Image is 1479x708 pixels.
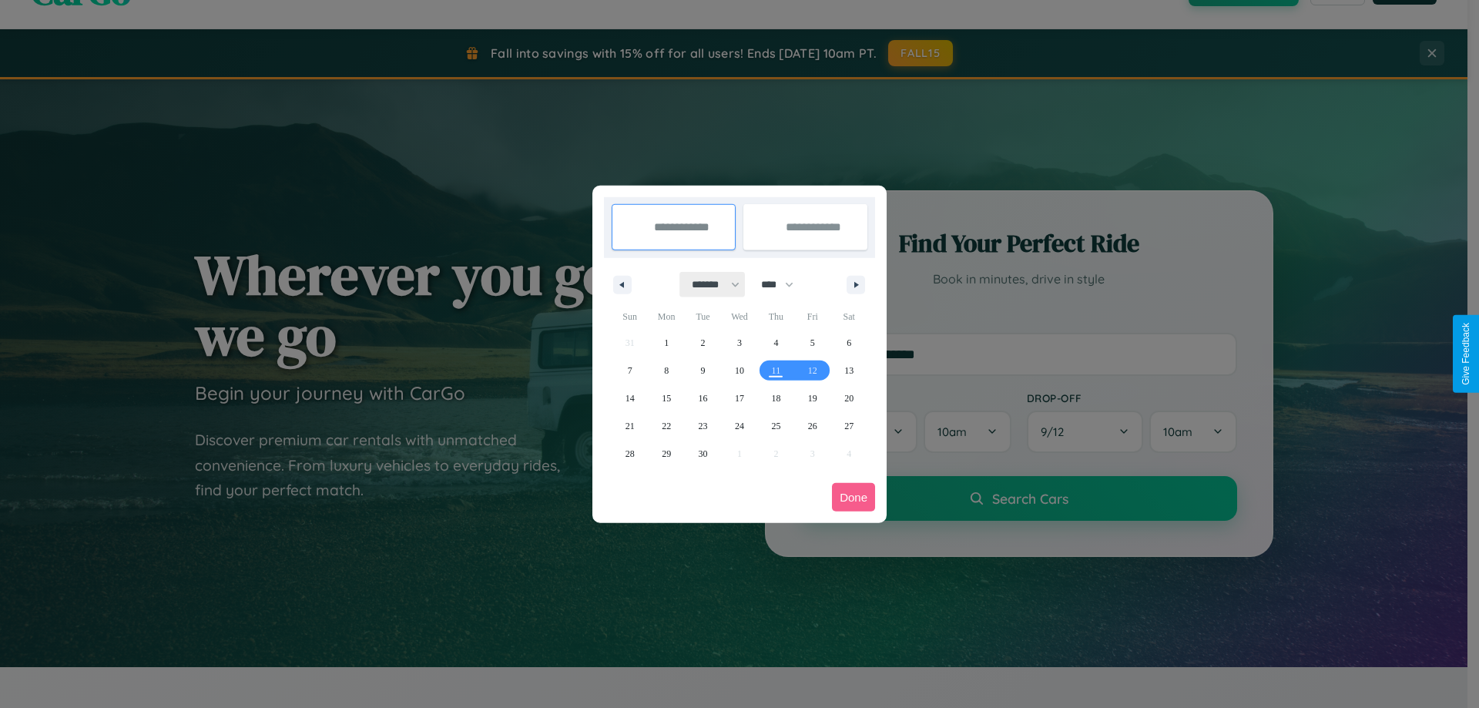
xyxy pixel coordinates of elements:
button: 15 [648,384,684,412]
span: 16 [699,384,708,412]
span: 2 [701,329,706,357]
button: 20 [831,384,867,412]
span: 12 [808,357,817,384]
span: 17 [735,384,744,412]
button: 29 [648,440,684,468]
button: 9 [685,357,721,384]
span: 13 [844,357,854,384]
span: Tue [685,304,721,329]
span: 20 [844,384,854,412]
span: 25 [771,412,780,440]
button: 24 [721,412,757,440]
span: 11 [772,357,781,384]
button: 12 [794,357,830,384]
span: Sat [831,304,867,329]
button: 4 [758,329,794,357]
span: 3 [737,329,742,357]
span: 28 [625,440,635,468]
span: 5 [810,329,815,357]
span: 22 [662,412,671,440]
button: 17 [721,384,757,412]
span: 26 [808,412,817,440]
button: 8 [648,357,684,384]
span: 6 [847,329,851,357]
span: 8 [664,357,669,384]
button: 23 [685,412,721,440]
span: Thu [758,304,794,329]
span: 24 [735,412,744,440]
button: 11 [758,357,794,384]
button: 13 [831,357,867,384]
span: Fri [794,304,830,329]
div: Give Feedback [1461,323,1471,385]
span: 19 [808,384,817,412]
span: 21 [625,412,635,440]
span: Wed [721,304,757,329]
button: 19 [794,384,830,412]
span: 15 [662,384,671,412]
span: 14 [625,384,635,412]
button: 6 [831,329,867,357]
button: 28 [612,440,648,468]
button: 3 [721,329,757,357]
button: 26 [794,412,830,440]
button: 22 [648,412,684,440]
button: 10 [721,357,757,384]
button: 30 [685,440,721,468]
button: 1 [648,329,684,357]
button: 14 [612,384,648,412]
span: Sun [612,304,648,329]
span: 4 [773,329,778,357]
span: Mon [648,304,684,329]
button: 21 [612,412,648,440]
button: 25 [758,412,794,440]
button: 18 [758,384,794,412]
span: 10 [735,357,744,384]
span: 30 [699,440,708,468]
span: 29 [662,440,671,468]
span: 1 [664,329,669,357]
button: 2 [685,329,721,357]
span: 7 [628,357,632,384]
span: 27 [844,412,854,440]
span: 9 [701,357,706,384]
button: 7 [612,357,648,384]
button: 27 [831,412,867,440]
button: 5 [794,329,830,357]
span: 23 [699,412,708,440]
span: 18 [771,384,780,412]
button: Done [832,483,875,512]
button: 16 [685,384,721,412]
